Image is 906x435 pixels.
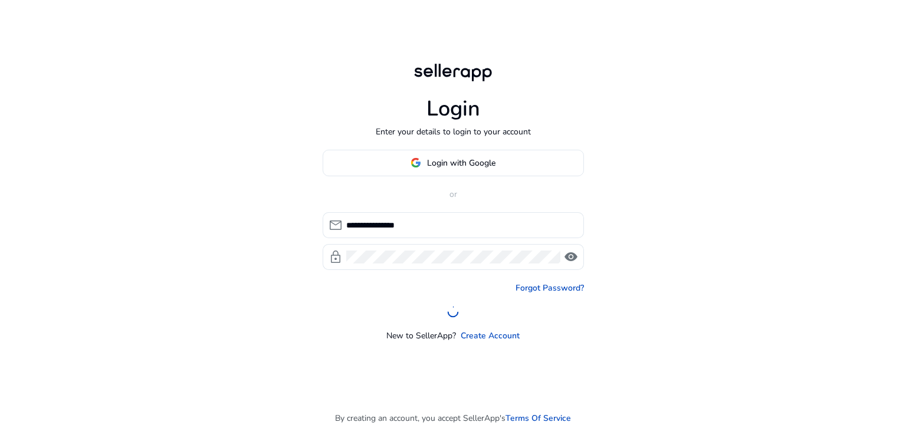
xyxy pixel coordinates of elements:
[516,282,584,294] a: Forgot Password?
[427,157,495,169] span: Login with Google
[323,188,584,200] p: or
[329,250,343,264] span: lock
[386,329,456,342] p: New to SellerApp?
[323,150,584,176] button: Login with Google
[426,96,480,121] h1: Login
[376,126,531,138] p: Enter your details to login to your account
[411,157,421,168] img: google-logo.svg
[564,250,578,264] span: visibility
[329,218,343,232] span: mail
[461,329,520,342] a: Create Account
[505,412,571,424] a: Terms Of Service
